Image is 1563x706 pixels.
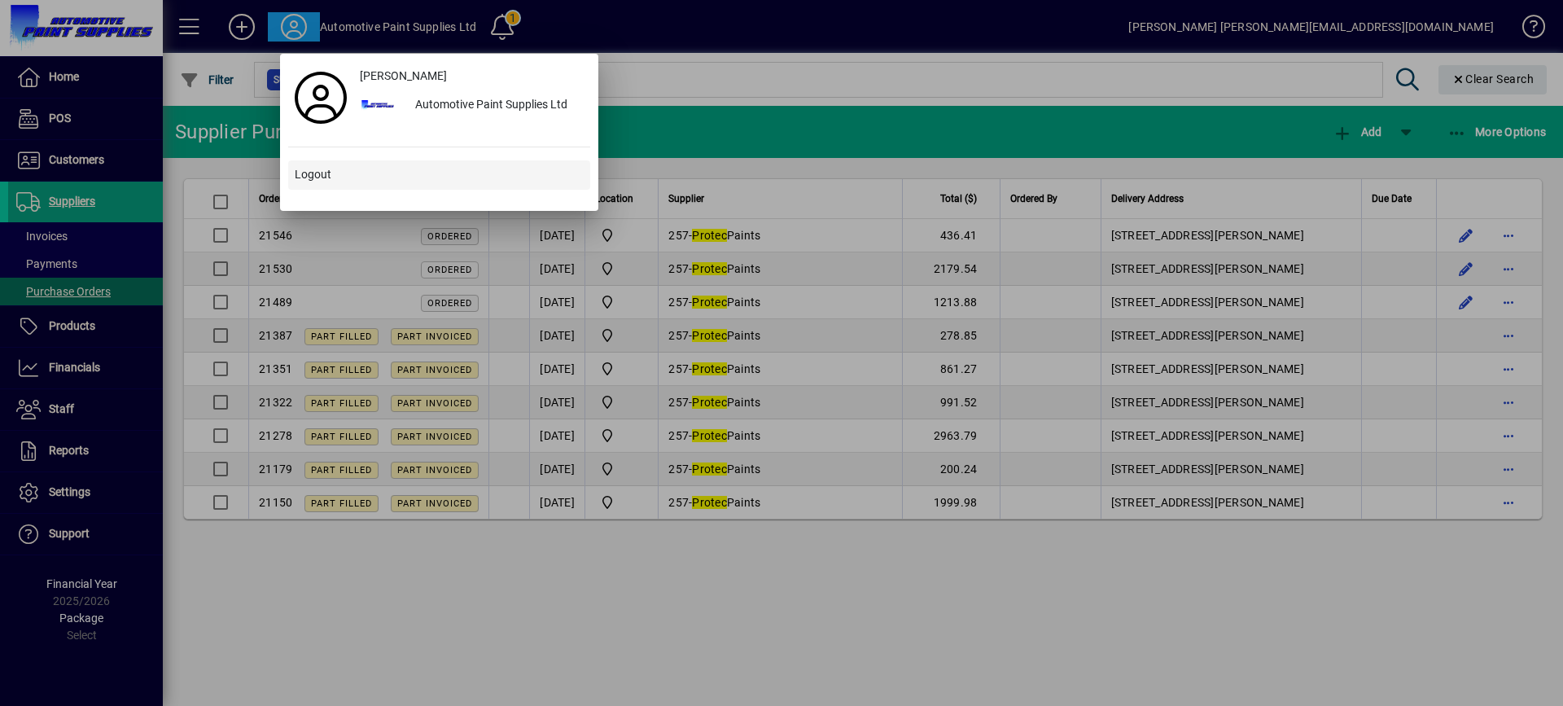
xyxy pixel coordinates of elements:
a: [PERSON_NAME] [353,62,590,91]
button: Automotive Paint Supplies Ltd [353,91,590,121]
button: Logout [288,160,590,190]
span: [PERSON_NAME] [360,68,447,85]
a: Profile [288,83,353,112]
span: Logout [295,166,331,183]
div: Automotive Paint Supplies Ltd [402,91,590,121]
